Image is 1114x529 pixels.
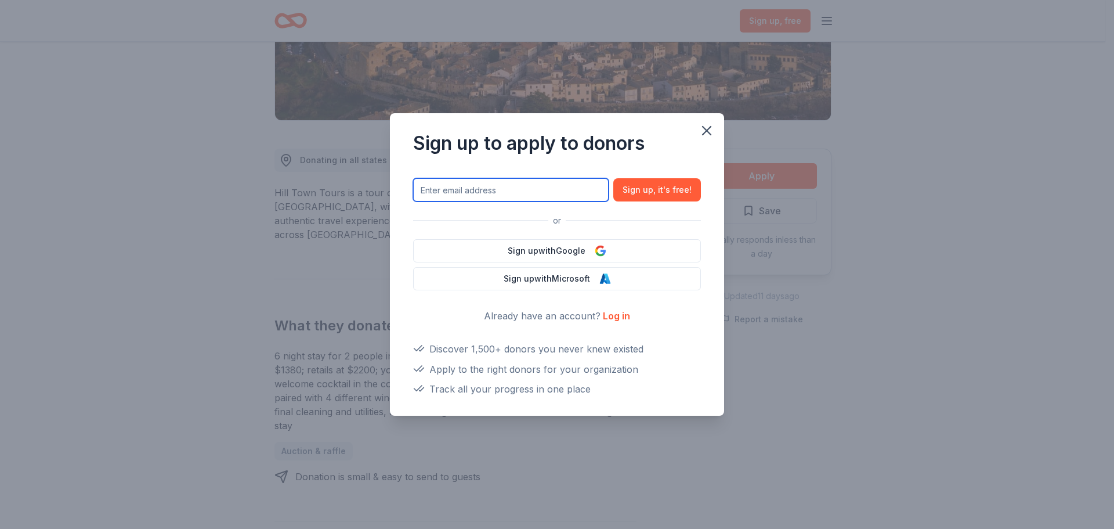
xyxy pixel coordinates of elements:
[413,132,701,155] div: Sign up to apply to donors
[653,183,692,197] span: , it ' s free!
[603,310,630,322] a: Log in
[413,239,701,262] button: Sign upwithGoogle
[413,178,609,201] input: Enter email address
[413,382,701,397] div: Track all your progress in one place
[599,273,611,285] img: Microsoft Logo
[413,267,701,290] button: Sign upwithMicrosoft
[613,178,701,201] button: Sign up, it's free!
[595,245,606,257] img: Google Logo
[413,341,701,357] div: Discover 1,500+ donors you never knew existed
[413,362,701,377] div: Apply to the right donors for your organization
[484,310,601,322] span: Already have an account?
[548,214,566,228] span: or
